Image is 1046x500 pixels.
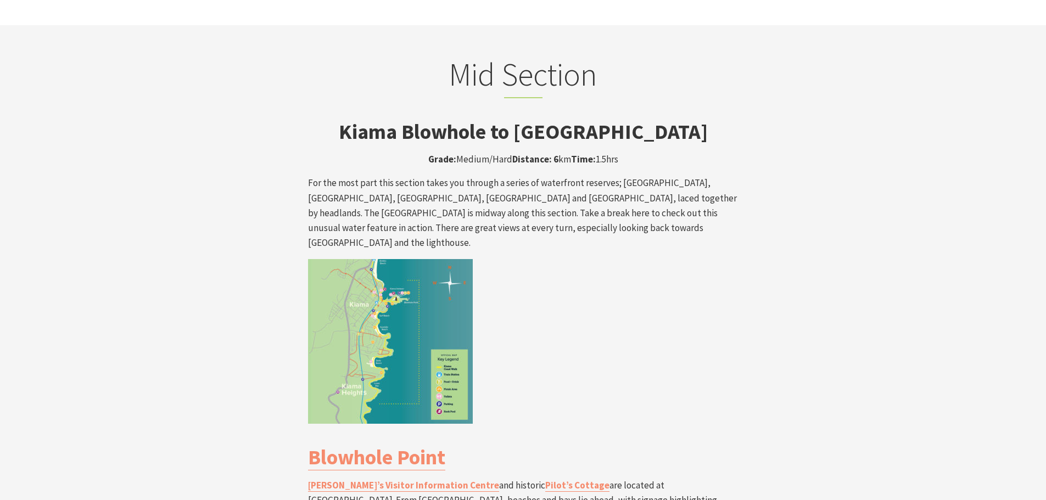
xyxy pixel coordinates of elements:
[571,153,596,165] strong: Time:
[308,55,739,98] h2: Mid Section
[428,153,456,165] strong: Grade:
[545,479,609,492] a: Pilot’s Cottage
[308,176,739,250] p: For the most part this section takes you through a series of waterfront reserves; [GEOGRAPHIC_DAT...
[308,444,445,470] a: Blowhole Point
[512,153,558,165] strong: Distance: 6
[308,479,499,492] a: [PERSON_NAME]’s Visitor Information Centre
[308,259,473,424] img: Kiama Coast Walk Mid Section
[339,119,708,144] strong: Kiama Blowhole to [GEOGRAPHIC_DATA]
[308,152,739,167] p: Medium/Hard km 1.5hrs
